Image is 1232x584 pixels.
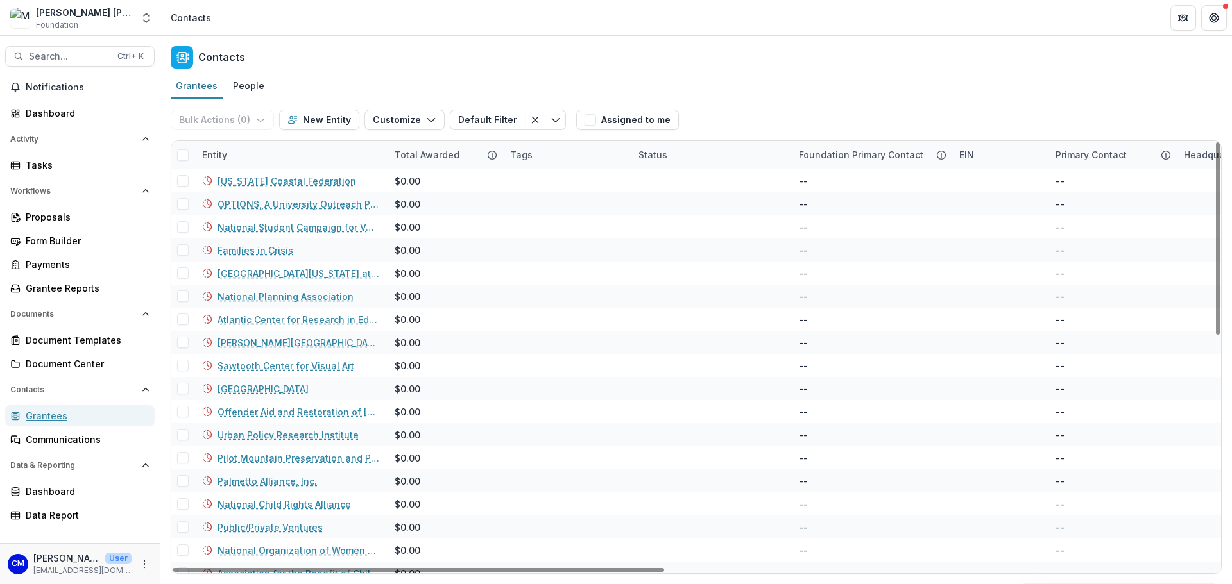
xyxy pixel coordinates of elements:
button: Open Activity [5,129,155,149]
div: Status [631,148,675,162]
a: Dashboard [5,481,155,502]
div: -- [1056,428,1065,442]
div: Dashboard [26,106,144,120]
div: -- [1056,174,1065,188]
a: [PERSON_NAME][GEOGRAPHIC_DATA] [218,336,379,349]
div: -- [1056,567,1065,580]
a: Public/Private Ventures [218,521,323,534]
div: -- [1056,521,1065,534]
button: New Entity [279,110,359,130]
div: $0.00 [395,290,420,303]
button: Customize [364,110,445,130]
div: -- [1056,451,1065,465]
div: $0.00 [395,267,420,280]
div: -- [1056,359,1065,372]
div: -- [1056,221,1065,234]
div: Grantees [26,409,144,422]
a: [US_STATE] Coastal Federation [218,174,356,188]
button: Clear filter [525,110,545,130]
span: Contacts [10,385,137,394]
div: Grantee Reports [26,281,144,295]
div: $0.00 [395,244,420,257]
div: Foundation Primary Contact [791,141,952,169]
div: Proposals [26,210,144,224]
div: EIN [952,148,982,162]
div: Tags [502,141,631,169]
div: $0.00 [395,359,420,372]
div: -- [799,451,808,465]
span: Search... [29,51,110,62]
div: -- [799,405,808,419]
a: Proposals [5,206,155,228]
div: $0.00 [395,474,420,488]
a: Grantee Reports [5,278,155,299]
a: People [228,74,269,99]
div: -- [1056,497,1065,511]
div: Grantees [171,76,223,95]
button: Open Workflows [5,181,155,201]
div: EIN [952,141,1048,169]
div: -- [799,313,808,326]
a: National Student Campaign for Voter Registration [218,221,379,234]
div: -- [799,197,808,211]
div: -- [1056,290,1065,303]
a: Sawtooth Center for Visual Art [218,359,354,372]
a: Dashboard [5,103,155,124]
nav: breadcrumb [166,8,216,27]
div: -- [1056,336,1065,349]
span: Data & Reporting [10,461,137,470]
div: Ctrl + K [115,49,146,63]
button: Toggle menu [545,110,566,130]
a: [GEOGRAPHIC_DATA] [218,382,309,396]
button: Notifications [5,77,155,97]
div: Entity [194,148,235,162]
div: -- [799,244,808,257]
div: Total Awarded [387,141,502,169]
div: Data Report [26,508,144,522]
button: Open Contacts [5,380,155,400]
div: -- [1056,405,1065,419]
p: [EMAIL_ADDRESS][DOMAIN_NAME] [33,565,132,576]
p: User [105,553,132,564]
div: -- [799,544,808,557]
a: Grantees [171,74,223,99]
span: Notifications [26,82,150,93]
a: National Organization of Women Legal Defense & Educ. Fund [218,544,379,557]
div: Document Templates [26,333,144,347]
button: Open entity switcher [137,5,155,31]
a: National Child Rights Alliance [218,497,351,511]
div: $0.00 [395,405,420,419]
div: Total Awarded [387,148,467,162]
button: Open Documents [5,304,155,324]
div: Christine Mayers [12,560,24,568]
div: -- [799,267,808,280]
div: -- [799,382,808,396]
p: [PERSON_NAME] [33,551,100,565]
a: Payments [5,254,155,275]
div: Primary Contact [1048,148,1134,162]
button: Default Filter [450,110,525,130]
a: Tasks [5,154,155,176]
div: Entity [194,141,387,169]
div: Document Center [26,357,144,371]
div: -- [799,497,808,511]
div: $0.00 [395,174,420,188]
div: $0.00 [395,544,420,557]
div: -- [799,174,808,188]
div: Communications [26,433,144,446]
div: Tasks [26,158,144,172]
span: Activity [10,135,137,144]
div: $0.00 [395,382,420,396]
div: -- [1056,313,1065,326]
div: $0.00 [395,221,420,234]
div: Foundation Primary Contact [791,148,931,162]
a: Document Center [5,353,155,374]
div: Tags [502,148,540,162]
div: $0.00 [395,313,420,326]
span: Foundation [36,19,78,31]
a: Communications [5,429,155,450]
a: Atlantic Center for Research in Education [218,313,379,326]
